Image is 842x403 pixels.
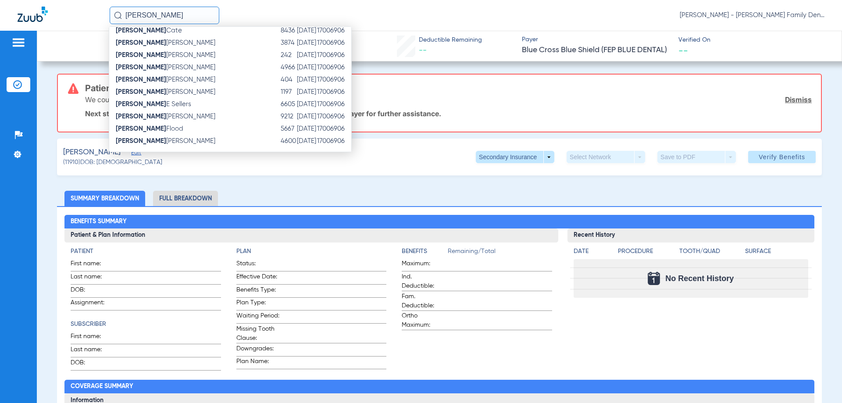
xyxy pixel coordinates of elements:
h2: Coverage Summary [64,380,814,394]
td: [DATE] [296,111,317,123]
strong: [PERSON_NAME] [116,27,166,34]
td: [DATE] [296,98,317,111]
span: Assignment: [71,298,114,310]
img: error-icon [68,83,78,94]
strong: [PERSON_NAME] [116,76,166,83]
td: 17006906 [317,61,351,74]
span: No Recent History [665,274,734,283]
iframe: Chat Widget [798,361,842,403]
h3: Patient & Plan Information [64,228,558,243]
td: 17006906 [317,74,351,86]
h4: Benefits [402,247,448,256]
strong: [PERSON_NAME] [116,52,166,58]
strong: [PERSON_NAME] [116,64,166,71]
span: Payer [522,35,671,44]
span: First name: [71,332,114,344]
td: 6605 [280,98,296,111]
span: Edit [131,150,139,158]
span: Maximum: [402,259,445,271]
td: [DATE] [296,25,317,37]
span: [PERSON_NAME] [116,113,215,120]
h4: Plan [236,247,386,256]
span: Last name: [71,272,114,284]
span: [PERSON_NAME] - [PERSON_NAME] Family Dentistry [680,11,824,20]
h3: Patient Not Found [85,84,812,93]
span: Cate [116,27,182,34]
h4: Patient [71,247,221,256]
td: 4966 [280,61,296,74]
app-breakdown-title: Procedure [618,247,676,259]
h4: Date [574,247,610,256]
span: Downgrades: [236,344,279,356]
p: We couldn’t locate this patient in the insurance system. [85,95,261,104]
td: 3874 [280,37,296,49]
img: Search Icon [114,11,122,19]
td: 1197 [280,86,296,98]
input: Search for patients [110,7,219,24]
span: -- [419,46,427,54]
span: Plan Type: [236,298,279,310]
span: [PERSON_NAME] [116,138,215,144]
td: 5667 [280,123,296,135]
td: [DATE] [296,49,317,61]
h3: Recent History [567,228,814,243]
h4: Surface [745,247,808,256]
span: Verified On [678,36,828,45]
app-breakdown-title: Tooth/Quad [679,247,742,259]
span: (11910) DOB: [DEMOGRAPHIC_DATA] [63,158,162,167]
td: 242 [280,49,296,61]
img: hamburger-icon [11,37,25,48]
img: Calendar [648,272,660,285]
td: [DATE] [296,74,317,86]
span: [PERSON_NAME] [116,89,215,95]
span: Last name: [71,345,114,357]
span: Flood [116,125,183,132]
h4: Tooth/Quad [679,247,742,256]
td: 17006906 [317,37,351,49]
button: Secondary Insurance [476,151,554,163]
td: 17006906 [317,135,351,147]
td: 8436 [280,25,296,37]
h4: Procedure [618,247,676,256]
span: [PERSON_NAME] [116,39,215,46]
td: 17006906 [317,25,351,37]
span: Blue Cross Blue Shield (FEP BLUE DENTAL) [522,45,671,56]
td: 17006906 [317,123,351,135]
span: Missing Tooth Clause: [236,325,279,343]
span: E Sellers [116,101,191,107]
td: 17006906 [317,86,351,98]
h2: Benefits Summary [64,215,814,229]
span: [PERSON_NAME] [116,52,215,58]
span: Remaining/Total [448,247,552,259]
span: Plan Name: [236,357,279,369]
li: Full Breakdown [153,191,218,206]
strong: [PERSON_NAME] [116,89,166,95]
img: Zuub Logo [18,7,48,22]
strong: [PERSON_NAME] [116,39,166,46]
td: 4600 [280,135,296,147]
span: First name: [71,259,114,271]
td: 9212 [280,111,296,123]
app-breakdown-title: Subscriber [71,320,221,329]
span: Verify Benefits [759,153,805,160]
td: [DATE] [296,135,317,147]
span: Benefits Type: [236,285,279,297]
strong: [PERSON_NAME] [116,101,166,107]
span: Deductible Remaining [419,36,482,45]
span: Status: [236,259,279,271]
td: 17006906 [317,98,351,111]
td: [DATE] [296,37,317,49]
span: [PERSON_NAME] [116,76,215,83]
app-breakdown-title: Benefits [402,247,448,259]
strong: [PERSON_NAME] [116,138,166,144]
span: Ind. Deductible: [402,272,445,291]
app-breakdown-title: Surface [745,247,808,259]
td: [DATE] [296,123,317,135]
span: DOB: [71,358,114,370]
strong: [PERSON_NAME] [116,125,166,132]
li: Summary Breakdown [64,191,145,206]
span: [PERSON_NAME] [63,147,121,158]
span: Ortho Maximum: [402,311,445,330]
